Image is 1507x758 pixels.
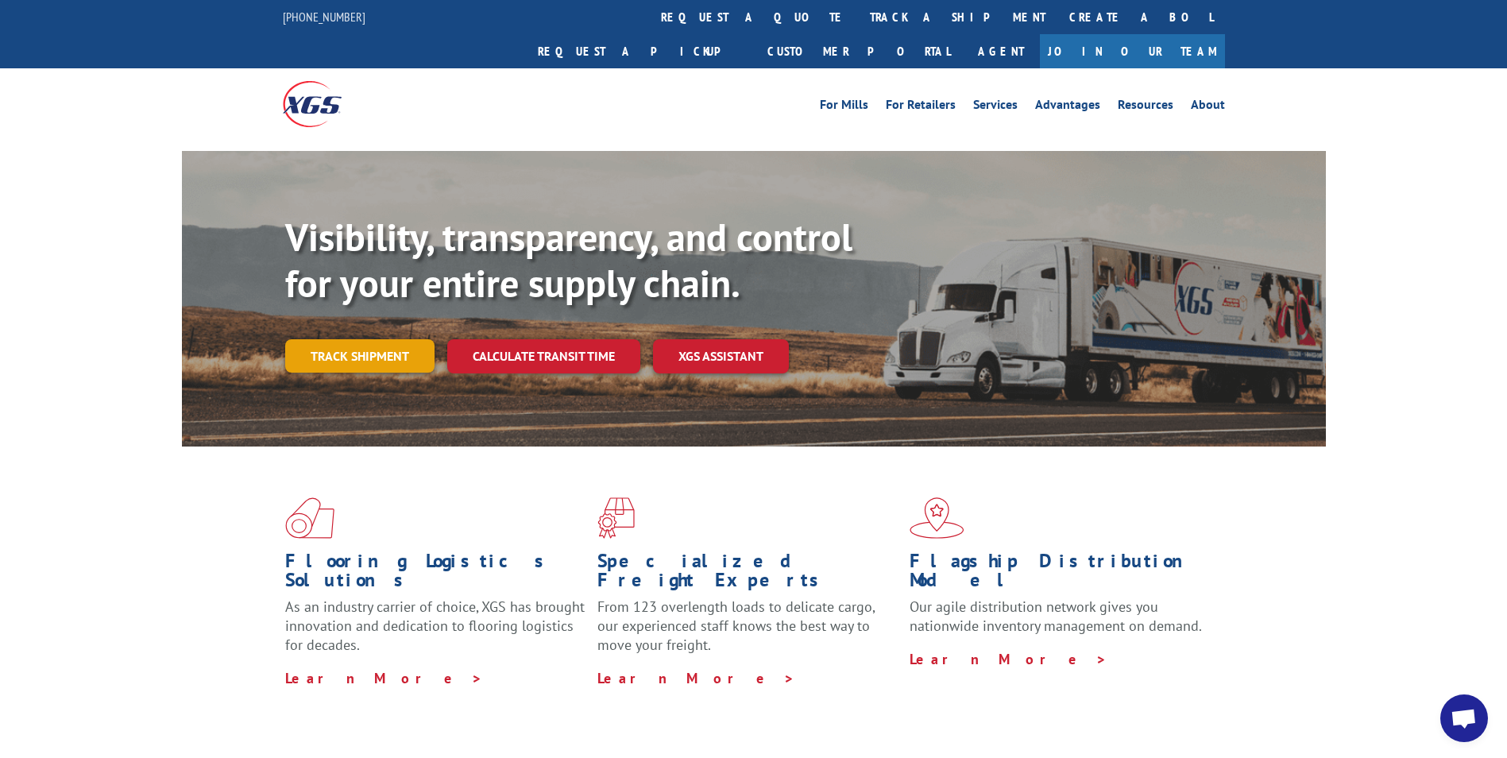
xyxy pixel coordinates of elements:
a: XGS ASSISTANT [653,339,789,373]
a: Request a pickup [526,34,755,68]
a: For Retailers [886,99,956,116]
h1: Specialized Freight Experts [597,551,898,598]
b: Visibility, transparency, and control for your entire supply chain. [285,212,852,307]
a: Join Our Team [1040,34,1225,68]
span: As an industry carrier of choice, XGS has brought innovation and dedication to flooring logistics... [285,598,585,654]
h1: Flooring Logistics Solutions [285,551,585,598]
img: xgs-icon-total-supply-chain-intelligence-red [285,497,334,539]
a: Learn More > [910,650,1107,668]
a: Customer Portal [755,34,962,68]
a: [PHONE_NUMBER] [283,9,365,25]
a: Resources [1118,99,1173,116]
a: About [1191,99,1225,116]
img: xgs-icon-focused-on-flooring-red [597,497,635,539]
h1: Flagship Distribution Model [910,551,1210,598]
a: Services [973,99,1018,116]
a: Calculate transit time [447,339,640,373]
img: xgs-icon-flagship-distribution-model-red [910,497,964,539]
a: Advantages [1035,99,1100,116]
a: Learn More > [285,669,483,687]
a: Track shipment [285,339,435,373]
a: Open chat [1440,694,1488,742]
p: From 123 overlength loads to delicate cargo, our experienced staff knows the best way to move you... [597,598,898,668]
span: Our agile distribution network gives you nationwide inventory management on demand. [910,598,1202,635]
a: For Mills [820,99,868,116]
a: Agent [962,34,1040,68]
a: Learn More > [597,669,795,687]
